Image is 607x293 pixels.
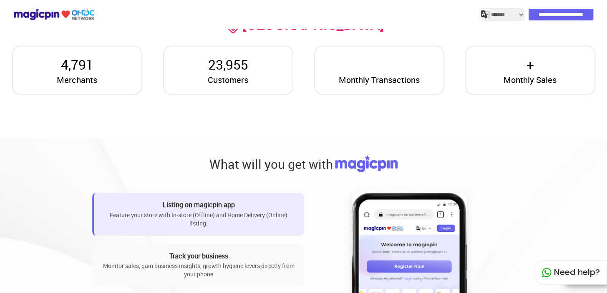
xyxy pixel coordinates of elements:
[13,7,95,22] img: ondc-logo-new-small.8a59708e.svg
[102,262,295,278] p: Monitor sales, gain business insights, growth hygiene levers directly from your phone
[335,155,398,172] img: Descriptive Image
[209,155,398,172] h2: What will you get with
[208,74,248,86] span: Customers
[534,260,607,285] div: Need help?
[57,74,97,86] span: Merchants
[542,268,552,278] img: whatapp_green.7240e66a.svg
[526,55,534,74] span: +
[102,201,295,209] h3: Listing on magicpin app
[339,74,420,86] span: Monthly Transactions
[61,55,93,74] p: 4,791
[102,253,295,260] h3: Track your business
[481,10,489,19] img: j2MGCQAAAABJRU5ErkJggg==
[208,55,248,74] p: 23,955
[504,74,557,86] span: Monthly Sales
[102,211,295,228] p: Feature your store with In-store (Offline) and Home Delivery (Online) listing.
